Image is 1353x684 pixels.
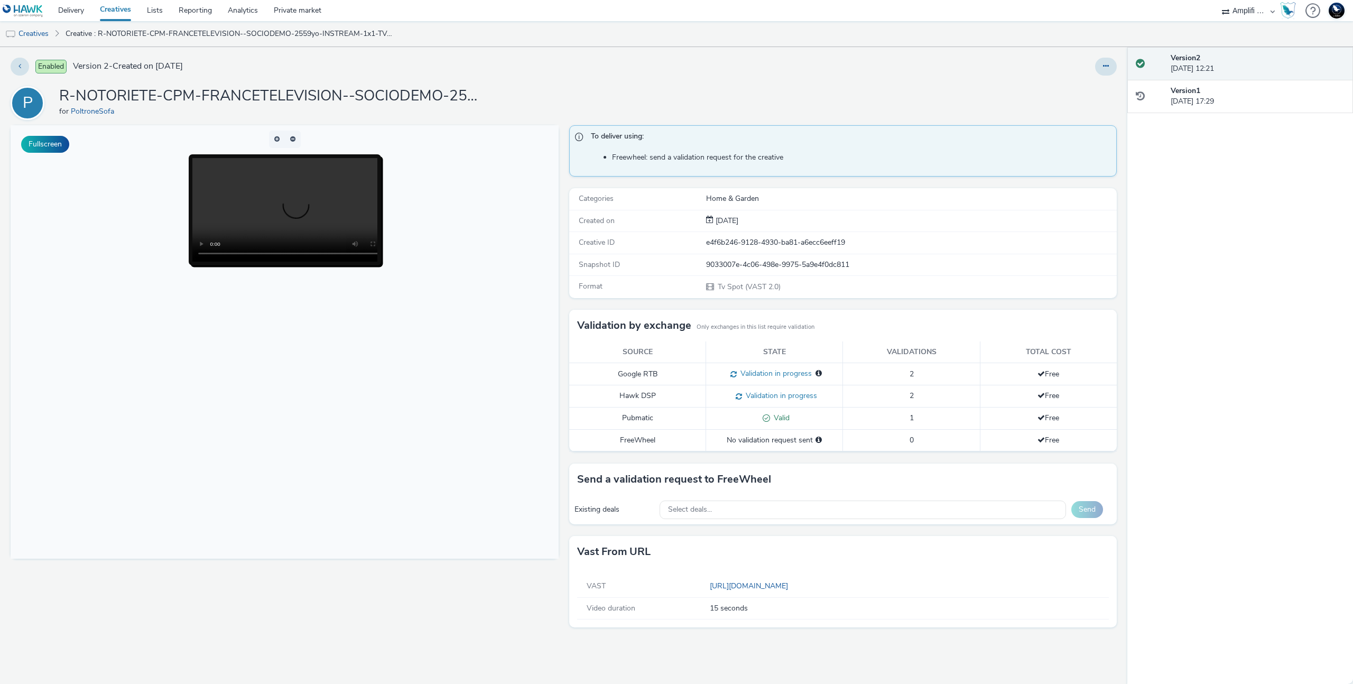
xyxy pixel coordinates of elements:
[713,216,738,226] span: [DATE]
[569,408,706,430] td: Pubmatic
[591,131,1106,145] span: To deliver using:
[587,581,606,591] span: VAST
[579,193,614,204] span: Categories
[910,391,914,401] span: 2
[1037,391,1059,401] span: Free
[717,282,781,292] span: Tv Spot (VAST 2.0)
[569,363,706,385] td: Google RTB
[587,603,635,613] span: Video duration
[579,281,603,291] span: Format
[21,136,69,153] button: Fullscreen
[579,260,620,270] span: Snapshot ID
[569,341,706,363] th: Source
[35,60,67,73] span: Enabled
[1171,86,1345,107] div: [DATE] 17:29
[1280,2,1300,19] a: Hawk Academy
[668,505,712,514] span: Select deals...
[11,98,49,108] a: P
[579,237,615,247] span: Creative ID
[815,435,822,446] div: Please select a deal below and click on Send to send a validation request to FreeWheel.
[710,581,792,591] a: [URL][DOMAIN_NAME]
[71,106,118,116] a: PoltroneSofa
[59,86,482,106] h1: R-NOTORIETE-CPM-FRANCETELEVISION--SOCIODEMO-2559yo-INSTREAM-1x1-TV-15s-P-INSTREAM-1x1-W35STORE-$4...
[1071,501,1103,518] button: Send
[579,216,615,226] span: Created on
[843,341,980,363] th: Validations
[1171,53,1345,75] div: [DATE] 12:21
[713,216,738,226] div: Creation 25 August 2025, 17:29
[910,413,914,423] span: 1
[569,385,706,408] td: Hawk DSP
[577,472,771,487] h3: Send a validation request to FreeWheel
[3,4,43,17] img: undefined Logo
[574,504,655,515] div: Existing deals
[711,435,837,446] div: No validation request sent
[73,60,183,72] span: Version 2 - Created on [DATE]
[706,237,1116,248] div: e4f6b246-9128-4930-ba81-a6ecc6eeff19
[1280,2,1296,19] img: Hawk Academy
[1171,86,1200,96] strong: Version 1
[710,603,1105,614] span: 15 seconds
[910,435,914,445] span: 0
[1037,413,1059,423] span: Free
[60,21,399,47] a: Creative : R-NOTORIETE-CPM-FRANCETELEVISION--SOCIODEMO-2559yo-INSTREAM-1x1-TV-15s-P-INSTREAM-1x1-...
[737,368,812,378] span: Validation in progress
[697,323,814,331] small: Only exchanges in this list require validation
[5,29,16,40] img: tv
[706,341,843,363] th: State
[577,318,691,334] h3: Validation by exchange
[23,88,33,118] div: P
[770,413,790,423] span: Valid
[910,369,914,379] span: 2
[706,260,1116,270] div: 9033007e-4c06-498e-9975-5a9e4f0dc811
[577,544,651,560] h3: Vast from URL
[59,106,71,116] span: for
[1037,435,1059,445] span: Free
[1329,3,1345,19] img: Support Hawk
[706,193,1116,204] div: Home & Garden
[1037,369,1059,379] span: Free
[980,341,1117,363] th: Total cost
[612,152,1111,163] li: Freewheel: send a validation request for the creative
[742,391,817,401] span: Validation in progress
[1171,53,1200,63] strong: Version 2
[569,429,706,451] td: FreeWheel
